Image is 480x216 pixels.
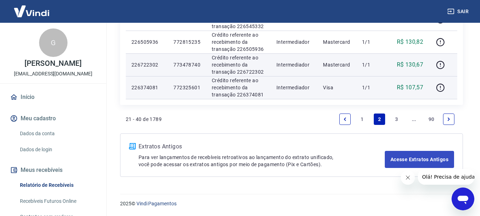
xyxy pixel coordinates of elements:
[276,61,312,68] p: Intermediador
[173,38,200,46] p: 772815235
[426,114,437,125] a: Page 90
[323,84,351,91] p: Visa
[39,28,68,57] div: G
[357,114,368,125] a: Page 1
[374,114,385,125] a: Page 2 is your current page
[131,84,162,91] p: 226374081
[385,151,454,168] a: Acesse Extratos Antigos
[323,61,351,68] p: Mastercard
[17,178,98,193] a: Relatório de Recebíveis
[9,0,55,22] img: Vindi
[362,61,383,68] p: 1/1
[173,61,200,68] p: 773478740
[139,154,385,168] p: Para ver lançamentos de recebíveis retroativos ao lançamento do extrato unificado, você pode aces...
[212,54,265,75] p: Crédito referente ao recebimento da transação 226722302
[452,188,474,210] iframe: Botão para abrir a janela de mensagens
[443,114,454,125] a: Next page
[212,31,265,53] p: Crédito referente ao recebimento da transação 226505936
[17,142,98,157] a: Dados de login
[129,143,136,149] img: ícone
[17,126,98,141] a: Dados da conta
[397,38,424,46] p: R$ 130,82
[362,38,383,46] p: 1/1
[131,61,162,68] p: 226722302
[139,142,385,151] p: Extratos Antigos
[336,111,457,128] ul: Pagination
[276,84,312,91] p: Intermediador
[323,38,351,46] p: Mastercard
[9,111,98,126] button: Meu cadastro
[362,84,383,91] p: 1/1
[120,200,463,207] p: 2025 ©
[4,5,60,11] span: Olá! Precisa de ajuda?
[9,162,98,178] button: Meus recebíveis
[9,89,98,105] a: Início
[408,114,420,125] a: Jump forward
[17,194,98,209] a: Recebíveis Futuros Online
[397,83,424,92] p: R$ 107,57
[14,70,92,78] p: [EMAIL_ADDRESS][DOMAIN_NAME]
[276,38,312,46] p: Intermediador
[418,169,474,185] iframe: Mensagem da empresa
[126,116,162,123] p: 21 - 40 de 1789
[401,170,415,185] iframe: Fechar mensagem
[391,114,403,125] a: Page 3
[173,84,200,91] p: 772325601
[25,60,81,67] p: [PERSON_NAME]
[397,60,424,69] p: R$ 130,67
[136,201,177,206] a: Vindi Pagamentos
[339,114,351,125] a: Previous page
[446,5,471,18] button: Sair
[212,77,265,98] p: Crédito referente ao recebimento da transação 226374081
[131,38,162,46] p: 226505936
